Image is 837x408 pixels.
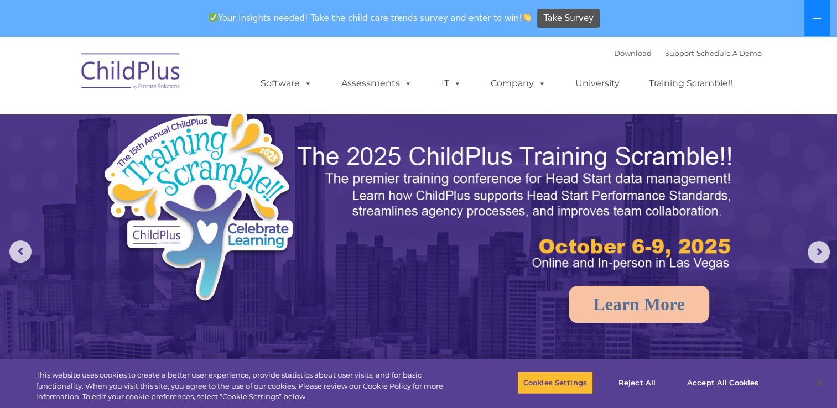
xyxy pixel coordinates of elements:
[696,49,762,57] a: Schedule A Demo
[544,9,594,28] span: Take Survey
[430,72,472,95] a: IT
[517,371,593,394] button: Cookies Settings
[569,286,709,323] a: Learn More
[209,13,217,22] img: ✅
[807,370,831,395] button: Close
[154,73,188,81] span: Last name
[480,72,557,95] a: Company
[638,72,744,95] a: Training Scramble!!
[537,9,600,28] a: Take Survey
[665,49,694,57] a: Support
[205,7,536,29] span: Your insights needed! Take the child care trends survey and enter to win!
[614,49,762,57] font: |
[523,13,531,22] img: 👏
[154,118,201,127] span: Phone number
[36,370,460,402] div: This website uses cookies to create a better user experience, provide statistics about user visit...
[249,72,323,95] a: Software
[76,45,186,101] img: ChildPlus by Procare Solutions
[614,49,652,57] a: Download
[564,72,631,95] a: University
[602,371,672,394] button: Reject All
[681,371,765,394] button: Accept All Cookies
[330,72,423,95] a: Assessments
